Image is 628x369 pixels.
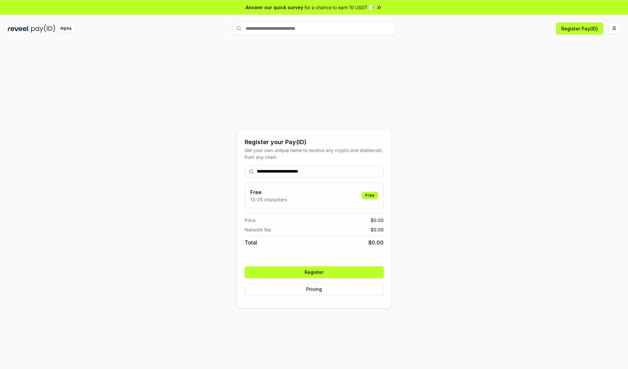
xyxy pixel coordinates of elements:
[250,188,287,196] h3: Free
[371,217,384,224] span: $ 0.00
[245,138,384,147] div: Register your Pay(ID)
[245,239,257,246] span: Total
[245,147,384,160] div: Get your own unique name to receive any crypto and stablecoin, from any chain
[305,4,375,11] span: for a chance to earn 10 USDT 📝
[246,4,303,11] span: Answer our quick survey
[31,25,55,33] img: pay_id
[371,226,384,233] span: $ 0.00
[362,192,378,199] div: Free
[245,217,255,224] span: Price
[250,196,287,203] p: 13-25 characters
[245,226,271,233] span: Network fee
[556,23,603,34] button: Register Pay(ID)
[57,25,75,33] div: Alpha
[368,239,384,246] span: $ 0.00
[245,266,384,278] button: Register
[245,283,384,295] button: Pricing
[8,25,30,33] img: reveel_dark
